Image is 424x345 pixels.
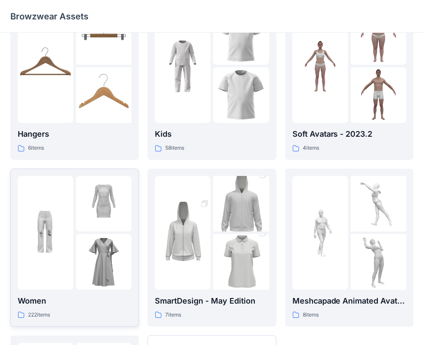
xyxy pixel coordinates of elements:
[351,234,406,290] img: folder 3
[76,176,132,232] img: folder 2
[10,169,139,327] a: folder 1folder 2folder 3Women222items
[18,38,73,94] img: folder 1
[213,220,269,304] img: folder 3
[303,144,319,153] p: 4 items
[351,67,406,123] img: folder 3
[213,9,269,65] img: folder 2
[76,234,132,290] img: folder 3
[292,38,348,94] img: folder 1
[285,2,414,160] a: folder 1folder 2folder 3Soft Avatars - 2023.24items
[155,295,269,307] p: SmartDesign - May Edition
[28,144,44,153] p: 6 items
[155,128,269,140] p: Kids
[213,162,269,246] img: folder 2
[303,310,319,320] p: 8 items
[351,9,406,65] img: folder 2
[10,10,88,22] p: Browzwear Assets
[292,205,348,260] img: folder 1
[18,205,73,260] img: folder 1
[10,2,139,160] a: folder 1folder 2folder 3Hangers6items
[18,128,132,140] p: Hangers
[292,295,406,307] p: Meshcapade Animated Avatars
[165,310,181,320] p: 7 items
[148,2,276,160] a: folder 1folder 2folder 3Kids58items
[18,295,132,307] p: Women
[76,9,132,65] img: folder 2
[165,144,184,153] p: 58 items
[28,310,50,320] p: 222 items
[351,176,406,232] img: folder 2
[155,191,210,275] img: folder 1
[213,67,269,123] img: folder 3
[292,128,406,140] p: Soft Avatars - 2023.2
[76,67,132,123] img: folder 3
[148,169,276,327] a: folder 1folder 2folder 3SmartDesign - May Edition7items
[155,38,210,94] img: folder 1
[285,169,414,327] a: folder 1folder 2folder 3Meshcapade Animated Avatars8items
